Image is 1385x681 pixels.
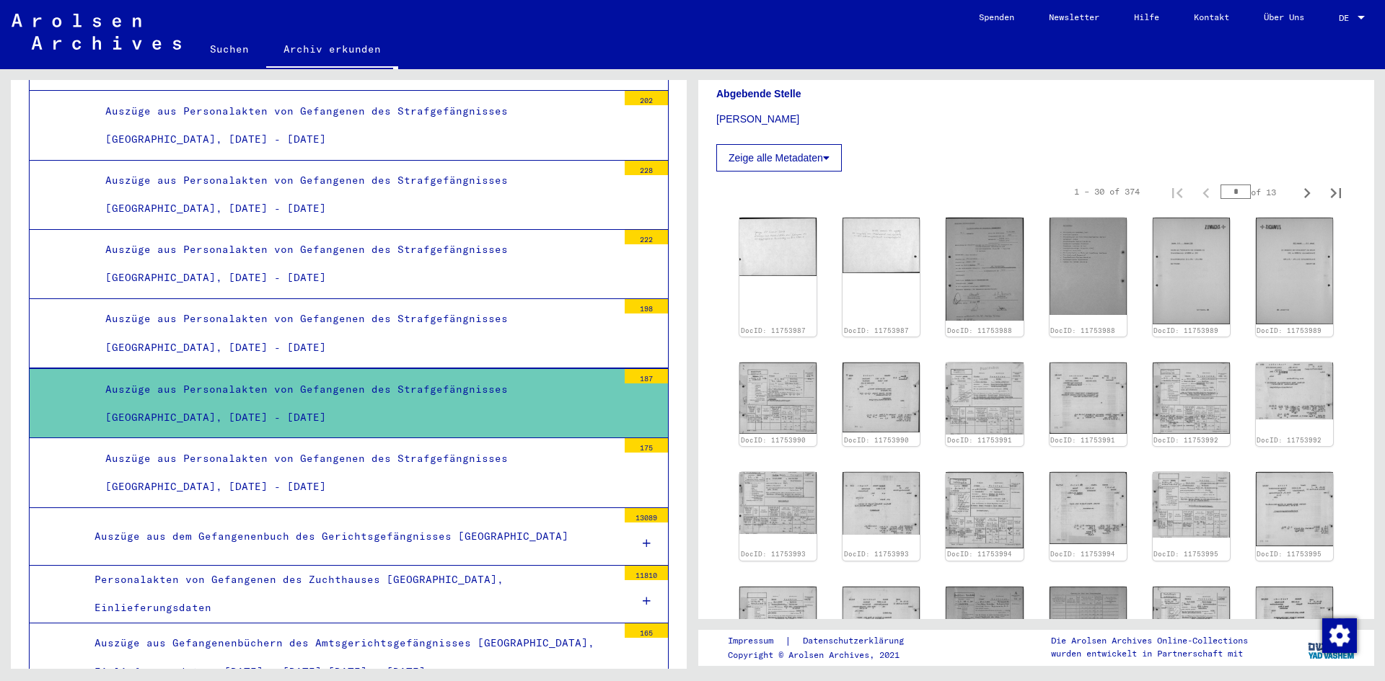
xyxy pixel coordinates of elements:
div: of 13 [1221,185,1293,199]
img: 001.jpg [1153,472,1230,538]
img: 002.jpg [843,218,920,272]
img: 001.jpg [946,472,1023,548]
img: 002.jpg [1256,362,1333,420]
div: Auszüge aus Personalakten von Gefangenen des Strafgefängnisses [GEOGRAPHIC_DATA], [DATE] - [DATE] [94,166,617,223]
span: DE [1339,13,1355,23]
img: 002.jpg [1050,472,1127,543]
a: DocID: 11753989 [1153,326,1218,334]
div: 165 [625,623,668,638]
button: First page [1163,177,1192,206]
button: Next page [1293,177,1322,206]
img: 002.jpg [1256,472,1333,546]
img: 002.jpg [1256,218,1333,324]
div: 222 [625,230,668,244]
img: Arolsen_neg.svg [12,14,181,50]
div: Auszüge aus Personalakten von Gefangenen des Strafgefängnisses [GEOGRAPHIC_DATA], [DATE] - [DATE] [94,305,617,361]
img: 002.jpg [843,587,920,658]
div: 202 [625,91,668,105]
img: yv_logo.png [1305,629,1359,665]
div: Auszüge aus dem Gefangenenbuch des Gerichtsgefängnisses [GEOGRAPHIC_DATA] [84,522,617,551]
a: Datenschutzerklärung [791,633,921,649]
a: Impressum [728,633,785,649]
div: 175 [625,438,668,453]
p: Copyright © Arolsen Archives, 2021 [728,649,921,662]
a: DocID: 11753988 [1050,326,1115,334]
a: DocID: 11753992 [1257,436,1322,444]
img: Zustimmung ändern [1322,618,1357,653]
img: 002.jpg [843,362,920,433]
a: DocID: 11753987 [741,326,806,334]
div: 11810 [625,566,668,580]
div: Auszüge aus Personalakten von Gefangenen des Strafgefängnisses [GEOGRAPHIC_DATA], [DATE] - [DATE] [94,236,617,292]
p: wurden entwickelt in Partnerschaft mit [1051,647,1248,660]
div: Personalakten von Gefangenen des Zuchthauses [GEOGRAPHIC_DATA], Einlieferungsdaten [84,566,617,622]
img: 001.jpg [1153,587,1230,658]
button: Previous page [1192,177,1221,206]
img: 001.jpg [946,362,1023,435]
img: 002.jpg [1050,218,1127,315]
a: Suchen [193,32,266,66]
a: DocID: 11753995 [1153,550,1218,558]
img: 001.jpg [739,472,817,533]
a: DocID: 11753995 [1257,550,1322,558]
b: Abgebende Stelle [716,88,801,99]
p: [PERSON_NAME] [716,112,1356,127]
a: DocID: 11753990 [844,436,909,444]
a: DocID: 11753991 [1050,436,1115,444]
a: DocID: 11753992 [1153,436,1218,444]
img: 002.jpg [1050,362,1127,435]
a: DocID: 11753994 [1050,550,1115,558]
div: 1 – 30 of 374 [1074,185,1140,198]
img: 001.jpg [1153,362,1230,434]
img: 001.jpg [739,218,817,276]
a: DocID: 11753993 [844,550,909,558]
button: Zeige alle Metadaten [716,144,842,172]
div: 228 [625,161,668,175]
img: 001.jpg [1153,218,1230,324]
a: DocID: 11753990 [741,436,806,444]
img: 001.jpg [739,362,817,434]
img: 002.jpg [843,472,920,535]
p: Die Arolsen Archives Online-Collections [1051,634,1248,647]
a: DocID: 11753994 [947,550,1012,558]
div: 13089 [625,508,668,522]
div: Auszüge aus Personalakten von Gefangenen des Strafgefängnisses [GEOGRAPHIC_DATA], [DATE] - [DATE] [94,97,617,153]
a: DocID: 11753989 [1257,326,1322,334]
div: 187 [625,369,668,383]
img: 002.jpg [1256,587,1333,659]
img: 001.jpg [946,218,1023,321]
div: Auszüge aus Personalakten von Gefangenen des Strafgefängnisses [GEOGRAPHIC_DATA], [DATE] - [DATE] [94,445,617,501]
a: DocID: 11753988 [947,326,1012,334]
button: Last page [1322,177,1350,206]
a: Archiv erkunden [266,32,398,69]
a: DocID: 11753991 [947,436,1012,444]
div: Auszüge aus Personalakten von Gefangenen des Strafgefängnisses [GEOGRAPHIC_DATA], [DATE] - [DATE] [94,375,617,432]
a: DocID: 11753987 [844,326,909,334]
a: DocID: 11753993 [741,550,806,558]
img: 001.jpg [739,587,817,658]
div: 198 [625,299,668,313]
div: | [728,633,921,649]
